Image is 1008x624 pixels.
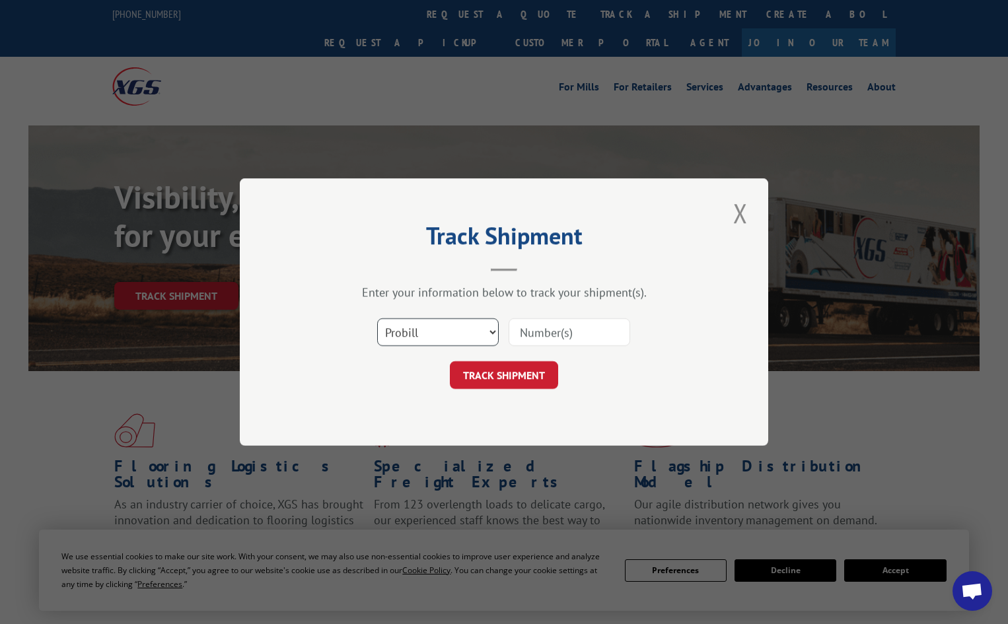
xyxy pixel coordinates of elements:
[306,226,702,252] h2: Track Shipment
[450,361,558,389] button: TRACK SHIPMENT
[306,285,702,300] div: Enter your information below to track your shipment(s).
[509,318,630,346] input: Number(s)
[729,195,752,231] button: Close modal
[953,571,992,611] a: Open chat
